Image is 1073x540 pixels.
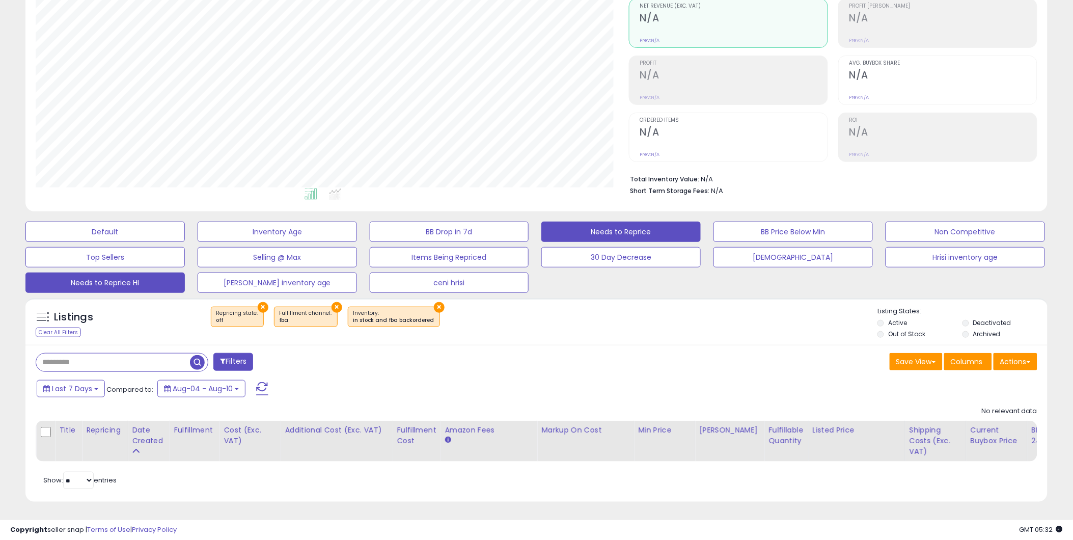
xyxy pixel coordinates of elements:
[36,328,81,337] div: Clear All Filters
[213,353,253,371] button: Filters
[640,126,828,140] h2: N/A
[640,37,660,43] small: Prev: N/A
[994,353,1037,370] button: Actions
[711,186,724,196] span: N/A
[434,302,445,313] button: ×
[713,222,873,242] button: BB Price Below Min
[285,425,388,436] div: Additional Cost (Exc. VAT)
[445,425,533,436] div: Amazon Fees
[10,525,177,535] div: seller snap | |
[849,118,1037,123] span: ROI
[910,425,962,457] div: Shipping Costs (Exc. VAT)
[87,525,130,534] a: Terms of Use
[638,425,691,436] div: Min Price
[640,94,660,100] small: Prev: N/A
[224,425,276,446] div: Cost (Exc. VAT)
[630,175,700,183] b: Total Inventory Value:
[25,247,185,267] button: Top Sellers
[280,309,332,325] span: Fulfillment channel :
[86,425,123,436] div: Repricing
[1020,525,1063,534] span: 2025-08-18 05:32 GMT
[1032,425,1069,446] div: BB Share 24h.
[886,247,1045,267] button: Hrisi inventory age
[849,12,1037,26] h2: N/A
[640,69,828,83] h2: N/A
[198,247,357,267] button: Selling @ Max
[258,302,268,313] button: ×
[10,525,47,534] strong: Copyright
[198,273,357,293] button: [PERSON_NAME] inventory age
[849,126,1037,140] h2: N/A
[37,380,105,397] button: Last 7 Days
[888,330,925,338] label: Out of Stock
[971,425,1023,446] div: Current Buybox Price
[849,94,869,100] small: Prev: N/A
[640,61,828,66] span: Profit
[132,425,165,446] div: Date Created
[541,425,629,436] div: Markup on Cost
[541,247,701,267] button: 30 Day Decrease
[888,318,907,327] label: Active
[973,330,1001,338] label: Archived
[699,425,760,436] div: [PERSON_NAME]
[25,273,185,293] button: Needs to Reprice HI
[640,151,660,157] small: Prev: N/A
[353,317,434,324] div: in stock and fba backordered
[849,151,869,157] small: Prev: N/A
[54,310,93,325] h5: Listings
[132,525,177,534] a: Privacy Policy
[370,273,529,293] button: ceni hrisi
[630,172,1030,184] li: N/A
[157,380,245,397] button: Aug-04 - Aug-10
[43,475,117,485] span: Show: entries
[397,425,436,446] div: Fulfillment Cost
[877,307,1048,316] p: Listing States:
[849,61,1037,66] span: Avg. Buybox Share
[25,222,185,242] button: Default
[640,118,828,123] span: Ordered Items
[198,222,357,242] button: Inventory Age
[370,222,529,242] button: BB Drop in 7d
[951,357,983,367] span: Columns
[849,69,1037,83] h2: N/A
[713,247,873,267] button: [DEMOGRAPHIC_DATA]
[537,421,634,462] th: The percentage added to the cost of goods (COGS) that forms the calculator for Min & Max prices.
[332,302,342,313] button: ×
[216,317,258,324] div: off
[370,247,529,267] button: Items Being Repriced
[849,37,869,43] small: Prev: N/A
[52,384,92,394] span: Last 7 Days
[445,436,451,445] small: Amazon Fees.
[640,12,828,26] h2: N/A
[849,4,1037,9] span: Profit [PERSON_NAME]
[106,385,153,394] span: Compared to:
[886,222,1045,242] button: Non Competitive
[173,384,233,394] span: Aug-04 - Aug-10
[813,425,901,436] div: Listed Price
[640,4,828,9] span: Net Revenue (Exc. VAT)
[59,425,77,436] div: Title
[973,318,1011,327] label: Deactivated
[174,425,215,436] div: Fulfillment
[630,186,710,195] b: Short Term Storage Fees:
[768,425,804,446] div: Fulfillable Quantity
[280,317,332,324] div: fba
[944,353,992,370] button: Columns
[541,222,701,242] button: Needs to Reprice
[890,353,943,370] button: Save View
[216,309,258,325] span: Repricing state :
[353,309,434,325] span: Inventory :
[982,407,1037,416] div: No relevant data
